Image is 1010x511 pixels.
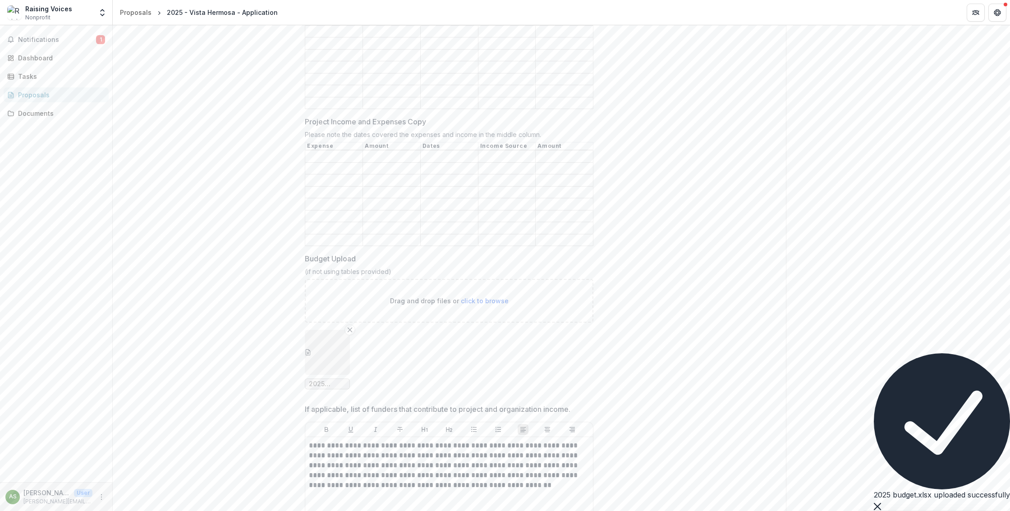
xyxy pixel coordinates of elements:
th: Expense [305,142,363,151]
button: Get Help [988,4,1006,22]
button: Align Right [567,424,578,435]
button: Underline [345,424,356,435]
button: Heading 2 [444,424,454,435]
div: Proposals [120,8,151,17]
button: Ordered List [493,424,504,435]
a: Tasks [4,69,109,84]
p: Drag and drop files or [390,296,509,306]
span: 2025 budget.xlsx [309,380,346,388]
span: click to browse [461,297,509,305]
button: More [96,492,107,502]
th: Amount [363,142,421,151]
p: Budget Upload [305,253,356,264]
button: Align Left [518,424,528,435]
button: Notifications1 [4,32,109,47]
p: [PERSON_NAME][EMAIL_ADDRESS][DOMAIN_NAME] [23,497,92,506]
p: [PERSON_NAME] [23,488,70,497]
a: Dashboard [4,50,109,65]
div: Remove File2025 budget.xlsx [305,330,350,389]
span: Notifications [18,36,96,44]
div: Tasks [18,72,101,81]
div: Dashboard [18,53,101,63]
div: Raising Voices [25,4,72,14]
button: Bullet List [468,424,479,435]
a: Proposals [4,87,109,102]
button: Bold [321,424,332,435]
img: Raising Voices [7,5,22,20]
span: Nonprofit [25,14,50,22]
button: Open entity switcher [96,4,109,22]
button: Italicize [370,424,381,435]
th: Dates [420,142,478,151]
div: Documents [18,109,101,118]
div: Please note the dates covered the expenses and income in the middle column. [305,131,593,142]
button: Strike [395,424,405,435]
p: Project Income and Expenses Copy [305,116,426,127]
div: 2025 - Vista Hermosa - Application [167,8,278,17]
th: Amount [536,142,593,151]
button: Remove File [344,324,355,335]
span: 1 [96,35,105,44]
button: Align Center [542,424,553,435]
div: (if not using tables provided) [305,268,593,279]
div: Ana-María Sosa [9,494,17,500]
a: Proposals [116,6,155,19]
button: Heading 1 [419,424,430,435]
nav: breadcrumb [116,6,281,19]
button: Partners [967,4,985,22]
p: If applicable, list of funders that contribute to project and organization income. [305,404,570,415]
th: Income Source [478,142,536,151]
a: Documents [4,106,109,121]
div: Proposals [18,90,101,100]
p: User [74,489,92,497]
